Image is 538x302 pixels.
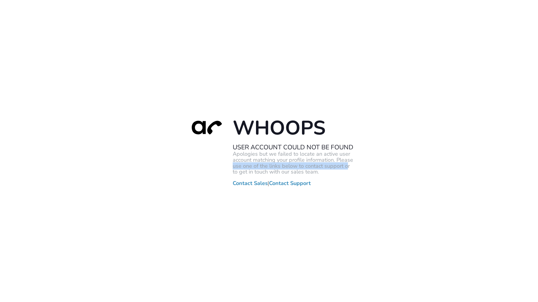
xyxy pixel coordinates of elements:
div: | [184,115,354,186]
h2: User Account Could Not Be Found [233,143,354,151]
p: Apologies but we failed to locate an active user account matching your profile information. Pleas... [233,151,354,175]
h1: Whoops [233,115,354,140]
a: Contact Sales [233,180,268,187]
a: Contact Support [269,180,311,187]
